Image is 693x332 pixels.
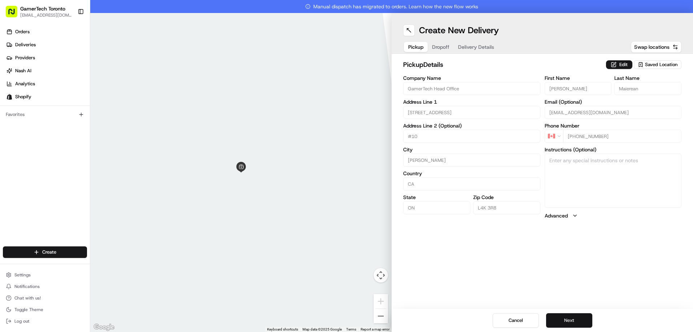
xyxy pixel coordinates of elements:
[473,201,540,214] input: Enter zip code
[374,294,388,309] button: Zoom in
[458,43,494,51] span: Delivery Details
[32,69,118,76] div: Start new chat
[374,268,388,283] button: Map camera controls
[545,123,682,128] label: Phone Number
[51,179,87,185] a: Powered byPylon
[545,212,568,219] label: Advanced
[408,43,423,51] span: Pickup
[634,43,670,51] span: Swap locations
[7,29,131,40] p: Welcome 👋
[545,82,612,95] input: Enter first name
[42,249,56,255] span: Create
[545,99,682,104] label: Email (Optional)
[14,132,20,138] img: 1736555255976-a54dd68f-1ca7-489b-9aae-adbdc363a1c4
[14,318,29,324] span: Log out
[15,55,35,61] span: Providers
[112,92,131,101] button: See all
[58,159,119,172] a: 💻API Documentation
[403,130,540,143] input: Apartment, suite, unit, etc.
[3,270,87,280] button: Settings
[403,177,540,190] input: Enter country
[305,3,478,10] span: Manual dispatch has migrated to orders. Learn how the new flow works
[19,47,119,54] input: Clear
[7,105,19,117] img: Brigitte Vinadas
[3,293,87,303] button: Chat with us!
[545,106,682,119] input: Enter email address
[3,65,90,77] a: Nash AI
[3,39,90,51] a: Deliveries
[15,68,31,74] span: Nash AI
[22,131,58,137] span: [PERSON_NAME]
[267,327,298,332] button: Keyboard shortcuts
[60,131,62,137] span: •
[22,112,58,118] span: [PERSON_NAME]
[631,41,681,53] button: Swap locations
[6,94,12,100] img: Shopify logo
[14,307,43,312] span: Toggle Theme
[14,295,41,301] span: Chat with us!
[614,76,681,81] label: Last Name
[403,82,540,95] input: Enter company name
[403,195,470,200] label: State
[7,94,48,100] div: Past conversations
[3,316,87,326] button: Log out
[3,281,87,292] button: Notifications
[403,60,602,70] h2: pickup Details
[634,60,681,70] button: Saved Location
[15,69,28,82] img: 4920774857489_3d7f54699973ba98c624_72.jpg
[14,272,31,278] span: Settings
[606,60,632,69] button: Edit
[68,161,116,169] span: API Documentation
[3,305,87,315] button: Toggle Theme
[563,130,682,143] input: Enter phone number
[546,313,592,328] button: Next
[403,154,540,167] input: Enter city
[15,94,31,100] span: Shopify
[15,29,30,35] span: Orders
[7,125,19,136] img: Grace Nketiah
[64,112,79,118] span: [DATE]
[4,159,58,172] a: 📗Knowledge Base
[346,327,356,331] a: Terms (opens in new tab)
[419,25,499,36] h1: Create New Delivery
[614,82,681,95] input: Enter last name
[403,171,540,176] label: Country
[14,284,40,289] span: Notifications
[14,161,55,169] span: Knowledge Base
[493,313,539,328] button: Cancel
[3,26,90,38] a: Orders
[403,106,540,119] input: Enter address
[20,12,72,18] button: [EMAIL_ADDRESS][DOMAIN_NAME]
[403,123,540,128] label: Address Line 2 (Optional)
[545,76,612,81] label: First Name
[374,309,388,323] button: Zoom out
[3,91,90,103] a: Shopify
[32,76,99,82] div: We're available if you need us!
[15,81,35,87] span: Analytics
[7,69,20,82] img: 1736555255976-a54dd68f-1ca7-489b-9aae-adbdc363a1c4
[403,76,540,81] label: Company Name
[92,323,116,332] img: Google
[403,201,470,214] input: Enter state
[7,162,13,168] div: 📗
[15,42,36,48] span: Deliveries
[7,7,22,22] img: Nash
[403,147,540,152] label: City
[361,327,389,331] a: Report a map error
[3,246,87,258] button: Create
[545,147,682,152] label: Instructions (Optional)
[123,71,131,80] button: Start new chat
[3,3,75,20] button: GamerTech Toronto[EMAIL_ADDRESS][DOMAIN_NAME]
[14,112,20,118] img: 1736555255976-a54dd68f-1ca7-489b-9aae-adbdc363a1c4
[3,109,87,120] div: Favorites
[20,5,65,12] button: GamerTech Toronto
[403,99,540,104] label: Address Line 1
[3,78,90,90] a: Analytics
[61,162,67,168] div: 💻
[302,327,342,331] span: Map data ©2025 Google
[92,323,116,332] a: Open this area in Google Maps (opens a new window)
[645,61,677,68] span: Saved Location
[72,179,87,185] span: Pylon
